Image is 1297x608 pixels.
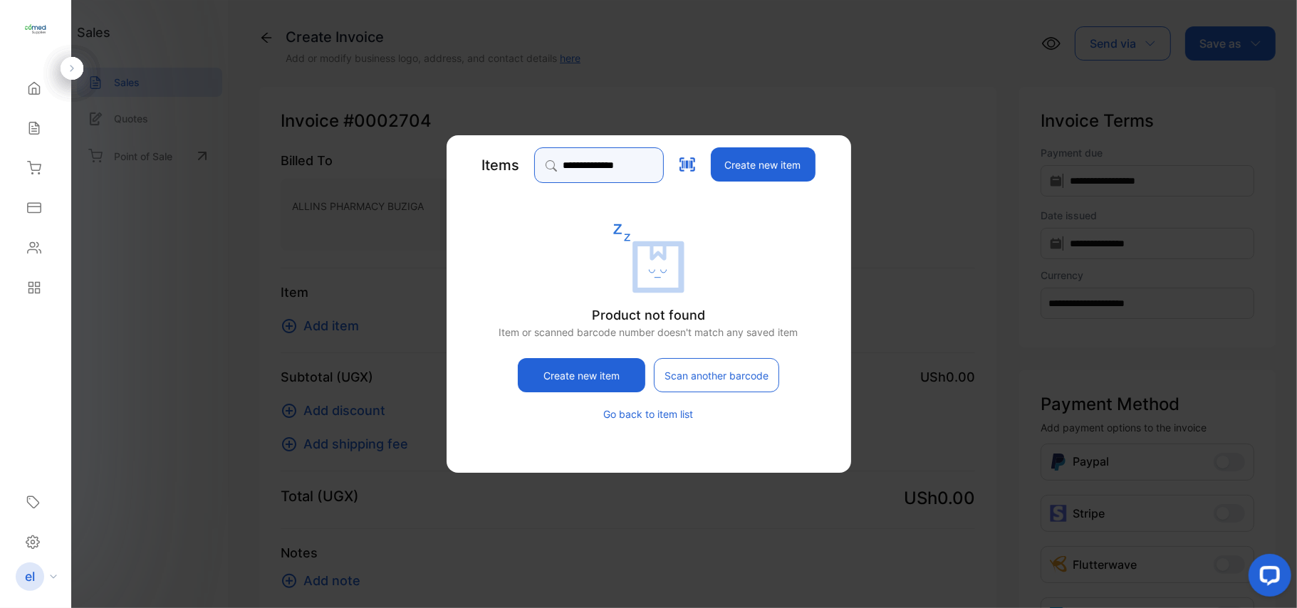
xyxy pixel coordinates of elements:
[711,147,816,182] button: Create new item
[482,154,520,176] p: Items
[518,358,645,392] button: Create new item
[491,325,807,340] p: Item or scanned barcode number doesn't match any saved item
[592,305,705,325] p: Product not found
[604,407,694,421] button: Go back to item list
[25,567,35,586] p: el
[25,19,46,40] img: logo
[1237,548,1297,608] iframe: LiveChat chat widget
[613,223,684,294] img: empty state
[654,358,779,392] button: Scan another barcode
